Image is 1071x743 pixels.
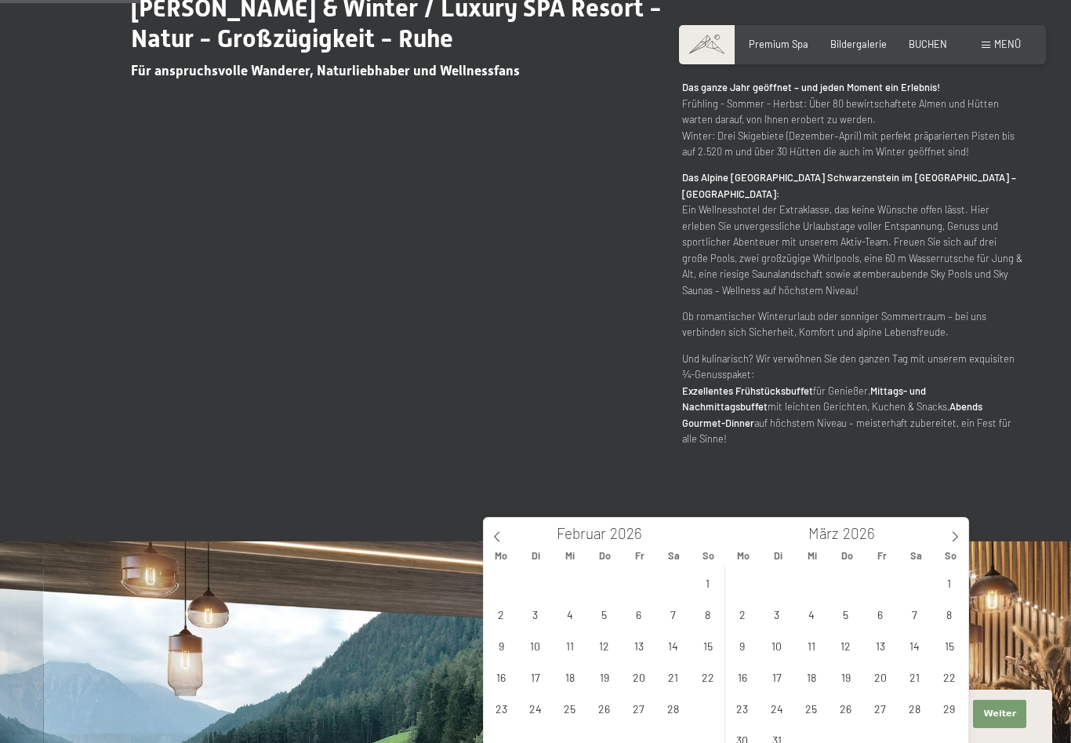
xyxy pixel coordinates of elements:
span: März 20, 2026 [865,661,895,692]
span: Sa [657,551,692,561]
span: Für anspruchsvolle Wanderer, Naturliebhaber und Wellnessfans [131,63,520,78]
span: Februar 15, 2026 [692,630,723,661]
span: Di [761,551,795,561]
span: März 25, 2026 [796,693,826,723]
span: So [692,551,726,561]
input: Year [606,524,658,542]
p: Ob romantischer Winterurlaub oder sonniger Sommertraum – bei uns verbinden sich Sicherheit, Komfo... [682,308,1024,341]
span: Februar 4, 2026 [554,599,585,629]
span: Februar 2, 2026 [486,599,517,629]
span: Februar 13, 2026 [623,630,654,661]
span: Sa [899,551,934,561]
a: Bildergalerie [830,38,887,50]
span: März 18, 2026 [796,661,826,692]
span: Februar 18, 2026 [554,661,585,692]
span: März 2, 2026 [727,599,757,629]
span: März 13, 2026 [865,630,895,661]
span: März 3, 2026 [761,599,792,629]
span: Fr [623,551,657,561]
span: Weiter [983,708,1016,720]
span: März [808,526,838,541]
span: Di [518,551,553,561]
span: März 19, 2026 [830,661,861,692]
strong: Das ganze Jahr geöffnet – und jeden Moment ein Erlebnis! [682,81,940,93]
span: Februar 3, 2026 [520,599,550,629]
span: März 12, 2026 [830,630,861,661]
span: März 16, 2026 [727,661,757,692]
span: Februar 27, 2026 [623,693,654,723]
span: Februar 12, 2026 [589,630,619,661]
span: März 23, 2026 [727,693,757,723]
strong: Das Alpine [GEOGRAPHIC_DATA] Schwarzenstein im [GEOGRAPHIC_DATA] – [GEOGRAPHIC_DATA]: [682,171,1016,199]
span: Februar 11, 2026 [554,630,585,661]
span: Februar 1, 2026 [692,567,723,598]
span: Februar 17, 2026 [520,661,550,692]
span: Februar 5, 2026 [589,599,619,629]
span: Do [830,551,864,561]
strong: Exzellentes Frühstücksbuffet [682,384,813,397]
p: Frühling - Sommer - Herbst: Über 80 bewirtschaftete Almen und Hütten warten darauf, von Ihnen ero... [682,79,1024,159]
span: März 9, 2026 [727,630,757,661]
span: Februar 19, 2026 [589,661,619,692]
span: Mi [795,551,830,561]
span: Februar 14, 2026 [658,630,688,661]
input: Year [838,524,890,542]
span: März 28, 2026 [899,693,930,723]
span: Februar 16, 2026 [486,661,517,692]
a: Premium Spa [749,38,808,50]
span: März 27, 2026 [865,693,895,723]
span: Februar 28, 2026 [658,693,688,723]
span: Mi [553,551,587,561]
span: Fr [865,551,899,561]
span: Februar 22, 2026 [692,661,723,692]
span: Februar 25, 2026 [554,693,585,723]
span: März 17, 2026 [761,661,792,692]
span: März 24, 2026 [761,693,792,723]
span: Februar 7, 2026 [658,599,688,629]
span: Do [587,551,622,561]
span: Februar 9, 2026 [486,630,517,661]
span: März 11, 2026 [796,630,826,661]
span: Februar 24, 2026 [520,693,550,723]
span: März 10, 2026 [761,630,792,661]
span: Februar 8, 2026 [692,599,723,629]
button: Weiter [973,700,1026,728]
p: Und kulinarisch? Wir verwöhnen Sie den ganzen Tag mit unserem exquisiten ¾-Genusspaket: für Genie... [682,351,1024,447]
span: März 21, 2026 [899,661,930,692]
span: So [934,551,968,561]
span: Februar 6, 2026 [623,599,654,629]
span: Februar [557,526,606,541]
span: Februar 23, 2026 [486,693,517,723]
p: Ein Wellnesshotel der Extraklasse, das keine Wünsche offen lässt. Hier erleben Sie unvergessliche... [682,169,1024,298]
span: März 8, 2026 [934,599,964,629]
span: Februar 26, 2026 [589,693,619,723]
span: März 7, 2026 [899,599,930,629]
span: März 6, 2026 [865,599,895,629]
span: Februar 21, 2026 [658,661,688,692]
span: März 1, 2026 [934,567,964,598]
span: Mo [484,551,518,561]
span: Februar 10, 2026 [520,630,550,661]
span: März 22, 2026 [934,661,964,692]
span: Februar 20, 2026 [623,661,654,692]
span: März 15, 2026 [934,630,964,661]
span: Menü [994,38,1021,50]
span: März 4, 2026 [796,599,826,629]
span: März 26, 2026 [830,693,861,723]
a: BUCHEN [909,38,947,50]
strong: Abends Gourmet-Dinner [682,400,982,428]
span: März 14, 2026 [899,630,930,661]
span: Mo [726,551,761,561]
span: März 29, 2026 [934,693,964,723]
span: März 5, 2026 [830,599,861,629]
